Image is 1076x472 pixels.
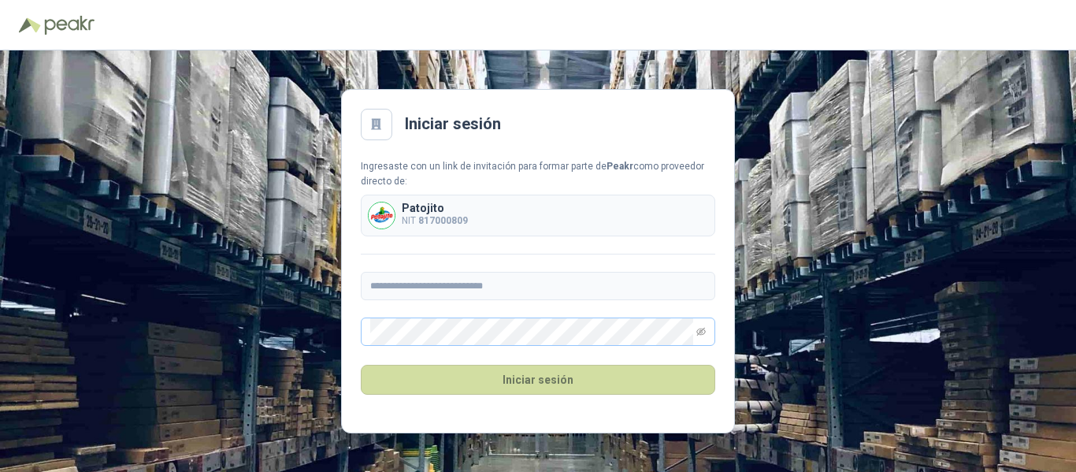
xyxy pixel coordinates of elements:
div: Ingresaste con un link de invitación para formar parte de como proveedor directo de: [361,159,715,189]
h2: Iniciar sesión [405,112,501,136]
img: Logo [19,17,41,33]
p: Patojito [402,203,468,214]
span: eye-invisible [696,327,706,336]
button: Iniciar sesión [361,365,715,395]
b: Peakr [607,161,633,172]
b: 817000809 [418,215,468,226]
p: NIT [402,214,468,229]
img: Peakr [44,16,95,35]
img: Company Logo [369,203,395,229]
